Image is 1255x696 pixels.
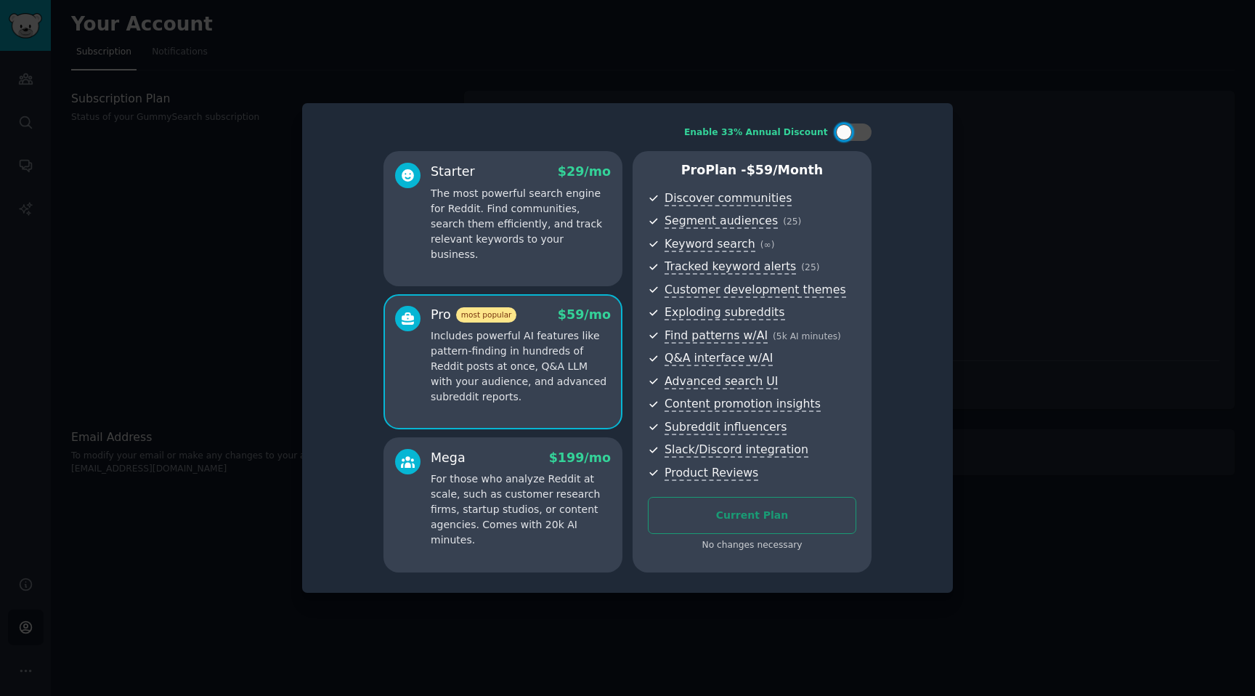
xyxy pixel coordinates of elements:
[431,163,475,181] div: Starter
[431,306,516,324] div: Pro
[431,449,466,467] div: Mega
[665,442,808,458] span: Slack/Discord integration
[801,262,819,272] span: ( 25 )
[431,328,611,405] p: Includes powerful AI features like pattern-finding in hundreds of Reddit posts at once, Q&A LLM w...
[549,450,611,465] span: $ 199 /mo
[648,539,856,552] div: No changes necessary
[665,397,821,412] span: Content promotion insights
[665,328,768,344] span: Find patterns w/AI
[665,420,787,435] span: Subreddit influencers
[760,240,775,250] span: ( ∞ )
[558,307,611,322] span: $ 59 /mo
[431,186,611,262] p: The most powerful search engine for Reddit. Find communities, search them efficiently, and track ...
[665,214,778,229] span: Segment audiences
[648,161,856,179] p: Pro Plan -
[665,305,784,320] span: Exploding subreddits
[665,283,846,298] span: Customer development themes
[665,351,773,366] span: Q&A interface w/AI
[558,164,611,179] span: $ 29 /mo
[456,307,517,323] span: most popular
[684,126,828,139] div: Enable 33% Annual Discount
[773,331,841,341] span: ( 5k AI minutes )
[665,374,778,389] span: Advanced search UI
[665,237,755,252] span: Keyword search
[665,259,796,275] span: Tracked keyword alerts
[431,472,611,548] p: For those who analyze Reddit at scale, such as customer research firms, startup studios, or conte...
[665,466,758,481] span: Product Reviews
[747,163,824,177] span: $ 59 /month
[665,191,792,206] span: Discover communities
[783,217,801,227] span: ( 25 )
